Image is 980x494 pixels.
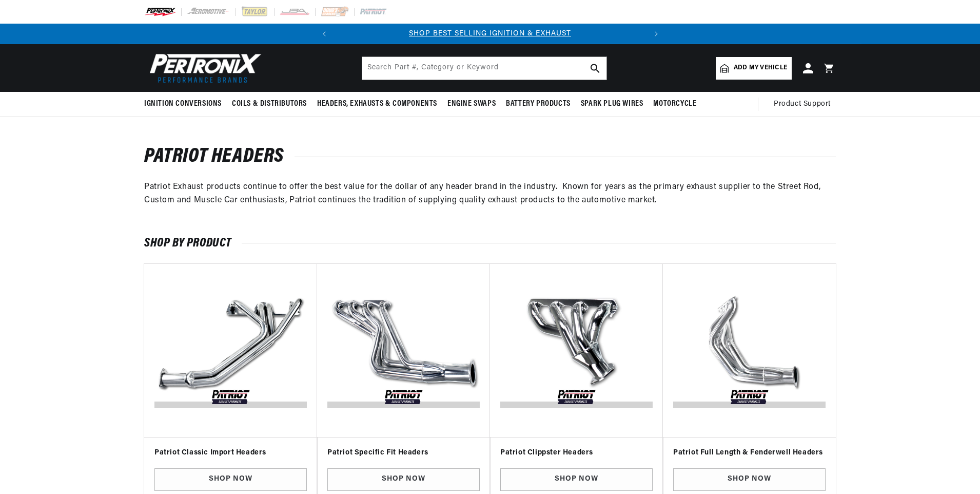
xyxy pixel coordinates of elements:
[500,274,653,427] img: Patriot-Clippster-Headers-v1588104121313.jpg
[314,24,335,44] button: Translation missing: en.sections.announcements.previous_announcement
[327,468,480,491] a: Shop Now
[144,238,836,249] h2: SHOP BY PRODUCT
[317,99,437,109] span: Headers, Exhausts & Components
[144,92,227,116] summary: Ignition Conversions
[673,448,826,458] h3: Patriot Full Length & Fenderwell Headers
[154,274,307,427] img: Patriot-Classic-Import-Headers-v1588104940254.jpg
[144,50,262,86] img: Pertronix
[646,24,667,44] button: Translation missing: en.sections.announcements.next_announcement
[447,99,496,109] span: Engine Swaps
[327,274,480,427] img: Patriot-Specific-Fit-Headers-v1588104112434.jpg
[144,99,222,109] span: Ignition Conversions
[442,92,501,116] summary: Engine Swaps
[312,92,442,116] summary: Headers, Exhausts & Components
[144,181,836,207] p: Patriot Exhaust products continue to offer the best value for the dollar of any header brand in t...
[362,57,606,80] input: Search Part #, Category or Keyword
[673,274,826,427] img: Patriot-Fenderwell-111-v1590437195265.jpg
[335,28,646,40] div: Announcement
[119,24,861,44] slideshow-component: Translation missing: en.sections.announcements.announcement_bar
[774,92,836,117] summary: Product Support
[409,30,571,37] a: SHOP BEST SELLING IGNITION & EXHAUST
[500,468,653,491] a: Shop Now
[327,448,480,458] h3: Patriot Specific Fit Headers
[584,57,606,80] button: search button
[673,468,826,491] a: Shop Now
[506,99,571,109] span: Battery Products
[576,92,649,116] summary: Spark Plug Wires
[774,99,831,110] span: Product Support
[653,99,696,109] span: Motorcycle
[581,99,643,109] span: Spark Plug Wires
[501,92,576,116] summary: Battery Products
[500,448,653,458] h3: Patriot Clippster Headers
[716,57,792,80] a: Add my vehicle
[734,63,787,73] span: Add my vehicle
[648,92,701,116] summary: Motorcycle
[335,28,646,40] div: 1 of 2
[154,468,307,491] a: Shop Now
[144,148,836,165] h1: Patriot Headers
[232,99,307,109] span: Coils & Distributors
[227,92,312,116] summary: Coils & Distributors
[154,448,307,458] h3: Patriot Classic Import Headers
